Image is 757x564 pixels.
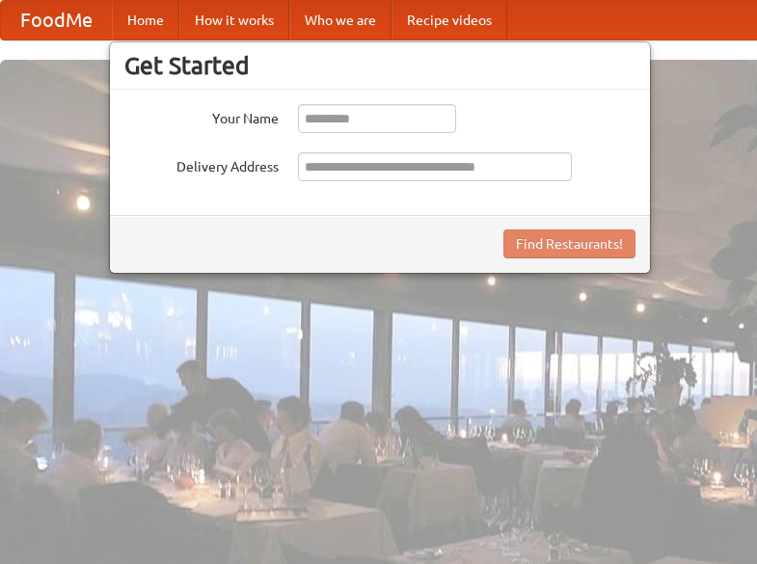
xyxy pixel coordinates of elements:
[503,229,635,258] button: Find Restaurants!
[124,152,279,176] label: Delivery Address
[179,1,289,40] a: How it works
[289,1,392,40] a: Who we are
[124,51,635,80] h3: Get Started
[392,1,507,40] a: Recipe videos
[112,1,179,40] a: Home
[124,104,279,128] label: Your Name
[1,1,112,40] a: FoodMe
